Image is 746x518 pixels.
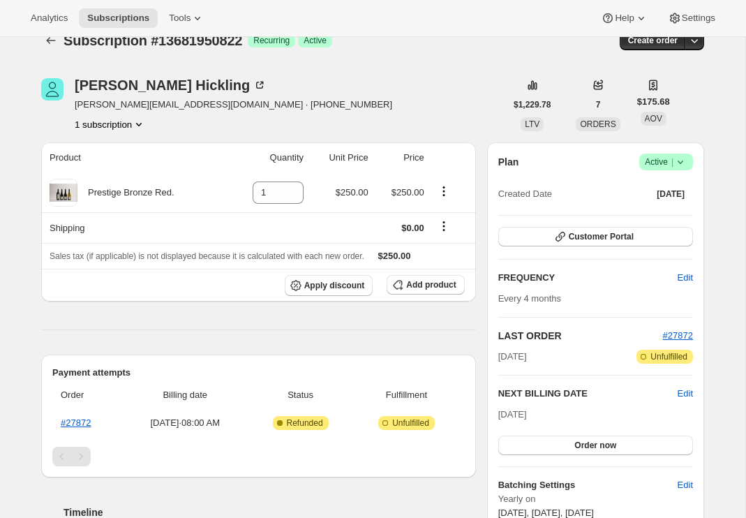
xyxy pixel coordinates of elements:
button: Settings [659,8,724,28]
button: Add product [387,275,464,295]
th: Product [41,142,227,173]
span: Fulfillment [357,388,456,402]
button: Help [592,8,656,28]
button: Edit [678,387,693,401]
span: [DATE] [498,350,527,364]
h2: FREQUENCY [498,271,678,285]
span: Apply discount [304,280,365,291]
span: Charlie Hickling [41,78,64,101]
th: Order [52,380,122,410]
span: Subscriptions [87,13,149,24]
span: Recurring [253,35,290,46]
th: Shipping [41,212,227,243]
span: Active [304,35,327,46]
span: $250.00 [336,187,368,198]
button: Apply discount [285,275,373,296]
span: 7 [596,99,601,110]
button: [DATE] [648,184,693,204]
a: #27872 [61,417,91,428]
span: Every 4 months [498,293,561,304]
span: Order now [574,440,616,451]
span: $1,229.78 [514,99,551,110]
button: Subscriptions [41,31,61,50]
span: Active [645,155,687,169]
h2: Payment attempts [52,366,465,380]
a: #27872 [663,330,693,341]
button: $1,229.78 [505,95,559,114]
span: [DATE], [DATE], [DATE] [498,508,594,518]
span: AOV [645,114,662,124]
span: Add product [406,279,456,290]
button: 7 [588,95,609,114]
span: Create order [628,35,678,46]
span: Unfulfilled [392,417,429,429]
th: Unit Price [308,142,373,173]
span: [DATE] [498,409,527,420]
span: Help [615,13,634,24]
button: Analytics [22,8,76,28]
div: Prestige Bronze Red. [77,186,174,200]
span: Tools [169,13,191,24]
span: $0.00 [401,223,424,233]
button: Product actions [433,184,455,199]
button: Customer Portal [498,227,693,246]
nav: Pagination [52,447,465,466]
th: Price [373,142,428,173]
span: LTV [525,119,539,129]
h2: NEXT BILLING DATE [498,387,678,401]
button: Subscriptions [79,8,158,28]
span: ORDERS [580,119,616,129]
span: Created Date [498,187,552,201]
span: $250.00 [391,187,424,198]
span: Refunded [287,417,323,429]
div: [PERSON_NAME] Hickling [75,78,267,92]
button: #27872 [663,329,693,343]
span: Sales tax (if applicable) is not displayed because it is calculated with each new order. [50,251,364,261]
th: Quantity [227,142,308,173]
span: [DATE] [657,188,685,200]
h2: Plan [498,155,519,169]
button: Tools [161,8,213,28]
button: Create order [620,31,686,50]
button: Edit [669,474,701,496]
span: Analytics [31,13,68,24]
span: Edit [678,478,693,492]
h6: Batching Settings [498,478,678,492]
span: [PERSON_NAME][EMAIL_ADDRESS][DOMAIN_NAME] · [PHONE_NUMBER] [75,98,392,112]
span: Unfulfilled [650,351,687,362]
h2: LAST ORDER [498,329,663,343]
span: Status [253,388,349,402]
span: $175.68 [637,95,670,109]
span: | [671,156,673,168]
button: Product actions [75,117,146,131]
button: Edit [669,267,701,289]
span: Edit [678,271,693,285]
span: [DATE] · 08:00 AM [126,416,244,430]
span: Settings [682,13,715,24]
span: Billing date [126,388,244,402]
button: Order now [498,436,693,455]
span: Customer Portal [569,231,634,242]
span: Subscription #13681950822 [64,33,242,48]
button: Shipping actions [433,219,455,234]
span: $250.00 [378,251,411,261]
span: Yearly on [498,492,693,506]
